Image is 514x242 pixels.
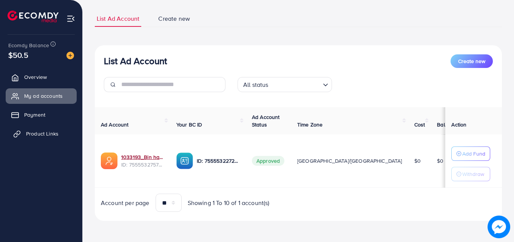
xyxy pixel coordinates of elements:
span: Approved [252,156,284,166]
span: Payment [24,111,45,119]
p: Withdraw [462,170,484,179]
span: Your BC ID [176,121,202,128]
span: Balance [437,121,457,128]
h3: List Ad Account [104,55,167,66]
span: Cost [414,121,425,128]
img: image [488,216,510,238]
span: Overview [24,73,47,81]
img: ic-ba-acc.ded83a64.svg [176,153,193,169]
div: Search for option [238,77,332,92]
img: ic-ads-acc.e4c84228.svg [101,153,117,169]
span: Ecomdy Balance [8,42,49,49]
a: Payment [6,107,77,122]
input: Search for option [271,78,320,90]
img: image [66,52,74,59]
button: Withdraw [451,167,490,181]
p: Add Fund [462,149,485,158]
span: Product Links [26,130,59,137]
img: menu [66,14,75,23]
span: $50.5 [8,49,28,60]
a: Product Links [6,126,77,141]
a: 1033193_Bin hamza_1759159848912 [121,153,164,161]
span: All status [242,79,270,90]
span: Ad Account [101,121,129,128]
span: Action [451,121,466,128]
span: Create new [458,57,485,65]
span: ID: 7555532757531295751 [121,161,164,168]
a: Overview [6,69,77,85]
p: ID: 7555532272074784776 [197,156,240,165]
span: Create new [158,14,190,23]
span: Showing 1 To 10 of 1 account(s) [188,199,270,207]
span: [GEOGRAPHIC_DATA]/[GEOGRAPHIC_DATA] [297,157,402,165]
button: Create new [451,54,493,68]
img: logo [8,11,59,22]
span: Time Zone [297,121,323,128]
span: $0 [437,157,443,165]
span: My ad accounts [24,92,63,100]
span: Ad Account Status [252,113,280,128]
div: <span class='underline'>1033193_Bin hamza_1759159848912</span></br>7555532757531295751 [121,153,164,169]
span: Account per page [101,199,150,207]
a: My ad accounts [6,88,77,103]
span: $0 [414,157,421,165]
span: List Ad Account [97,14,139,23]
button: Add Fund [451,146,490,161]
